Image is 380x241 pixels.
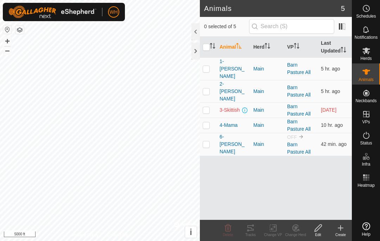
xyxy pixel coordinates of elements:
[265,44,270,50] p-sorticon: Activate to sort
[236,44,242,50] p-sorticon: Activate to sort
[217,37,251,58] th: Animal
[3,46,12,55] button: –
[352,220,380,239] a: Help
[355,35,378,39] span: Notifications
[220,106,240,114] span: 3-Skittish
[107,232,128,238] a: Contact Us
[284,232,307,237] div: Change Herd
[262,232,284,237] div: Change VP
[362,232,370,236] span: Help
[249,19,334,34] input: Search (S)
[185,226,197,238] button: i
[287,134,297,140] span: OFF
[3,37,12,45] button: +
[204,23,249,30] span: 0 selected of 5
[321,122,343,128] span: Sep 26, 2025 at 3:01 AM
[8,6,96,18] img: Gallagher Logo
[287,85,311,98] a: Barn Pasture All
[321,107,336,113] span: Sep 25, 2025 at 6:11 AM
[251,37,284,58] th: Herd
[284,37,318,58] th: VP
[287,119,311,132] a: Barn Pasture All
[253,106,281,114] div: Main
[329,232,352,237] div: Create
[294,44,299,50] p-sorticon: Activate to sort
[72,232,99,238] a: Privacy Policy
[307,232,329,237] div: Edit
[239,232,262,237] div: Tracks
[287,62,311,75] a: Barn Pasture All
[253,141,281,148] div: Main
[223,233,233,237] span: Delete
[321,88,340,94] span: Sep 26, 2025 at 7:21 AM
[220,80,248,103] span: 2-[PERSON_NAME]
[220,58,248,80] span: 1-[PERSON_NAME]
[3,25,12,34] button: Reset Map
[357,183,375,187] span: Heatmap
[360,56,372,61] span: Herds
[220,122,237,129] span: 4-Mama
[298,134,304,140] img: to
[190,227,192,237] span: i
[204,4,341,13] h2: Animals
[362,162,370,166] span: Infra
[253,88,281,95] div: Main
[356,14,376,18] span: Schedules
[341,48,346,54] p-sorticon: Activate to sort
[253,65,281,73] div: Main
[253,122,281,129] div: Main
[362,120,370,124] span: VPs
[360,141,372,145] span: Status
[287,142,311,155] a: Barn Pasture All
[321,141,347,147] span: Sep 26, 2025 at 12:21 PM
[341,3,345,14] span: 5
[220,133,248,155] span: 6-[PERSON_NAME]
[210,44,215,50] p-sorticon: Activate to sort
[318,37,352,58] th: Last Updated
[287,104,311,117] a: Barn Pasture All
[15,26,24,34] button: Map Layers
[321,66,340,72] span: Sep 26, 2025 at 7:21 AM
[109,8,118,16] span: WH
[355,99,376,103] span: Neckbands
[359,78,374,82] span: Animals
